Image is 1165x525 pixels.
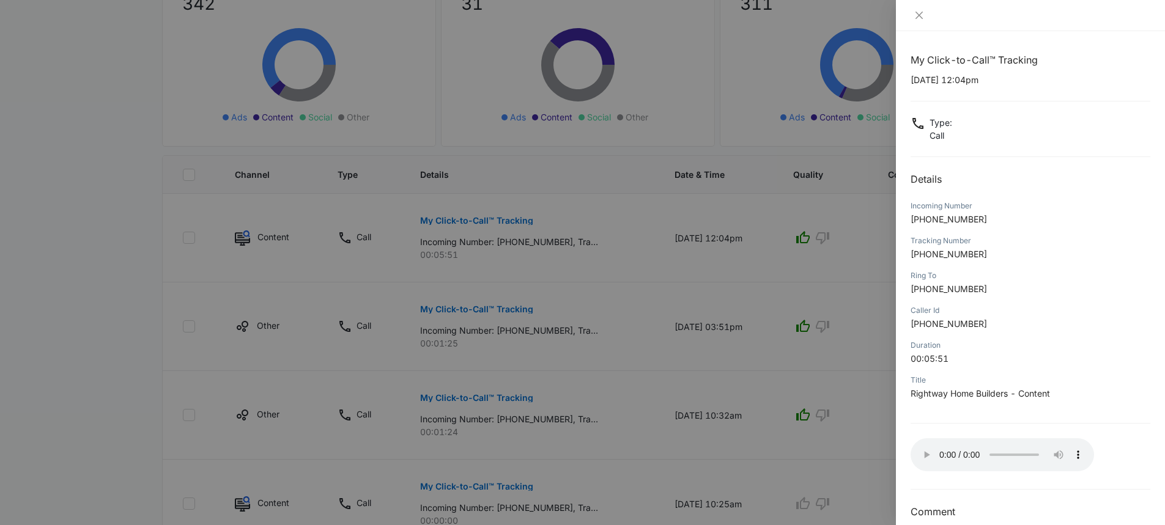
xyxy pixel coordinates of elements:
[911,172,1150,186] h2: Details
[911,340,1150,351] div: Duration
[911,504,1150,519] h3: Comment
[914,10,924,20] span: close
[911,318,987,329] span: [PHONE_NUMBER]
[911,388,1050,398] span: Rightway Home Builders - Content
[911,10,928,21] button: Close
[911,200,1150,211] div: Incoming Number
[911,353,949,364] span: 00:05:51
[911,305,1150,316] div: Caller Id
[911,73,1150,86] p: [DATE] 12:04pm
[911,270,1150,281] div: Ring To
[911,53,1150,67] h1: My Click-to-Call™ Tracking
[911,375,1150,386] div: Title
[911,235,1150,246] div: Tracking Number
[911,214,987,224] span: [PHONE_NUMBER]
[911,438,1094,471] audio: Your browser does not support the audio tag.
[911,284,987,294] span: [PHONE_NUMBER]
[911,249,987,259] span: [PHONE_NUMBER]
[930,129,952,142] p: Call
[930,116,952,129] p: Type :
